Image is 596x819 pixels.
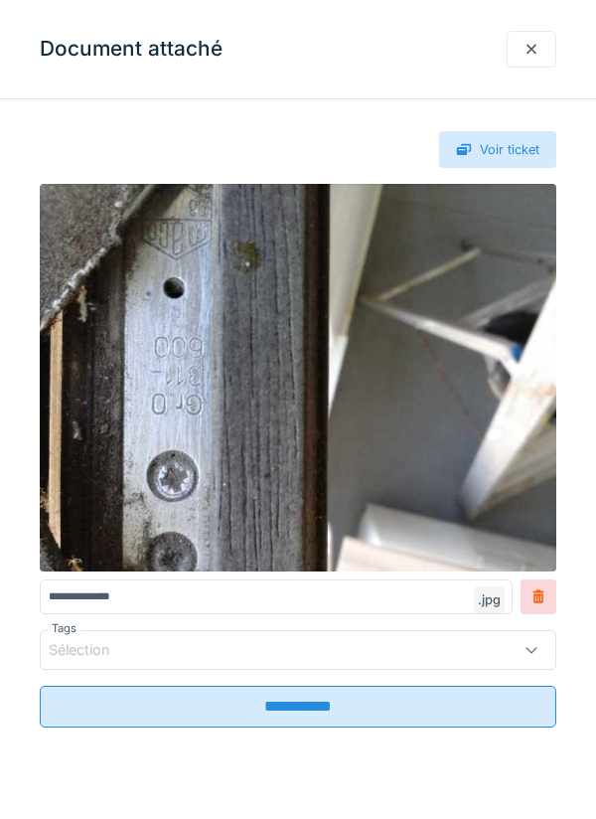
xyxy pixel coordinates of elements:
div: Sélection [49,639,138,661]
div: Voir ticket [480,140,539,159]
div: .jpg [474,586,505,613]
h3: Document attaché [40,37,223,62]
label: Tags [48,620,80,637]
img: 6a42cb0e-2668-4aaa-b181-3b8ebd13ceed-20250217_105505.jpg [40,184,556,572]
